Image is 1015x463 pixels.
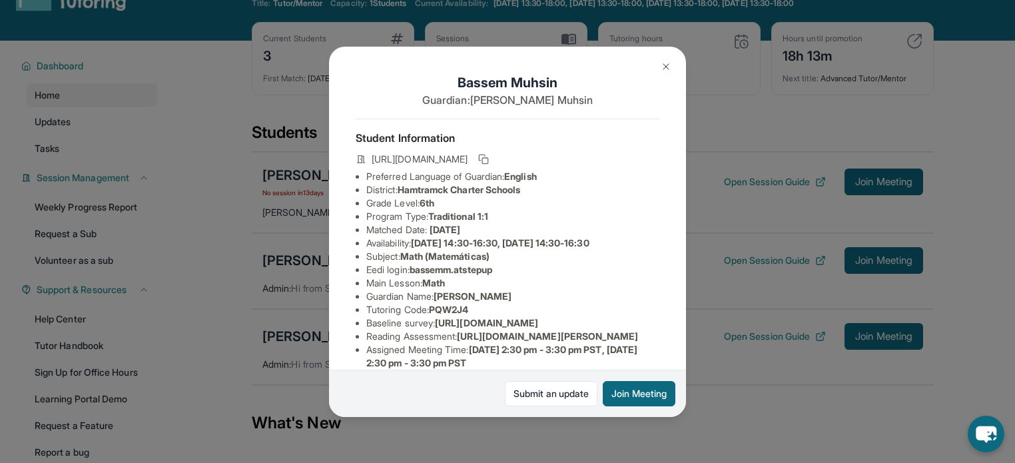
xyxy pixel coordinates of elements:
span: [URL][DOMAIN_NAME][PERSON_NAME] [457,330,638,342]
img: Close Icon [661,61,671,72]
button: Join Meeting [603,381,675,406]
span: 6th [420,197,434,209]
span: Hamtramck Charter Schools [398,184,521,195]
button: Copy link [476,151,492,167]
li: Assigned Meeting Time : [366,343,659,370]
span: [URL][DOMAIN_NAME] [435,317,538,328]
li: Guardian Name : [366,290,659,303]
span: Math [422,277,445,288]
li: Subject : [366,250,659,263]
li: Tutoring Code : [366,303,659,316]
span: PQW2J4 [429,304,468,315]
span: [DATE] 14:30-16:30, [DATE] 14:30-16:30 [411,237,589,248]
span: [DATE] [430,224,460,235]
span: English [504,171,537,182]
span: Traditional 1:1 [428,211,488,222]
button: chat-button [968,416,1004,452]
li: Baseline survey : [366,316,659,330]
span: [PERSON_NAME] [434,290,511,302]
li: Preferred Language of Guardian: [366,170,659,183]
h4: Student Information [356,130,659,146]
p: Guardian: [PERSON_NAME] Muhsin [356,92,659,108]
li: Eedi login : [366,263,659,276]
li: Program Type: [366,210,659,223]
span: bassemm.atstepup [410,264,492,275]
li: Reading Assessment : [366,330,659,343]
span: Math (Matemáticas) [400,250,490,262]
li: Grade Level: [366,197,659,210]
li: Matched Date: [366,223,659,236]
span: [URL][DOMAIN_NAME] [372,153,468,166]
a: Submit an update [505,381,597,406]
li: Availability: [366,236,659,250]
span: [DATE] 2:30 pm - 3:30 pm PST, [DATE] 2:30 pm - 3:30 pm PST [366,344,637,368]
h1: Bassem Muhsin [356,73,659,92]
li: Main Lesson : [366,276,659,290]
li: District: [366,183,659,197]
